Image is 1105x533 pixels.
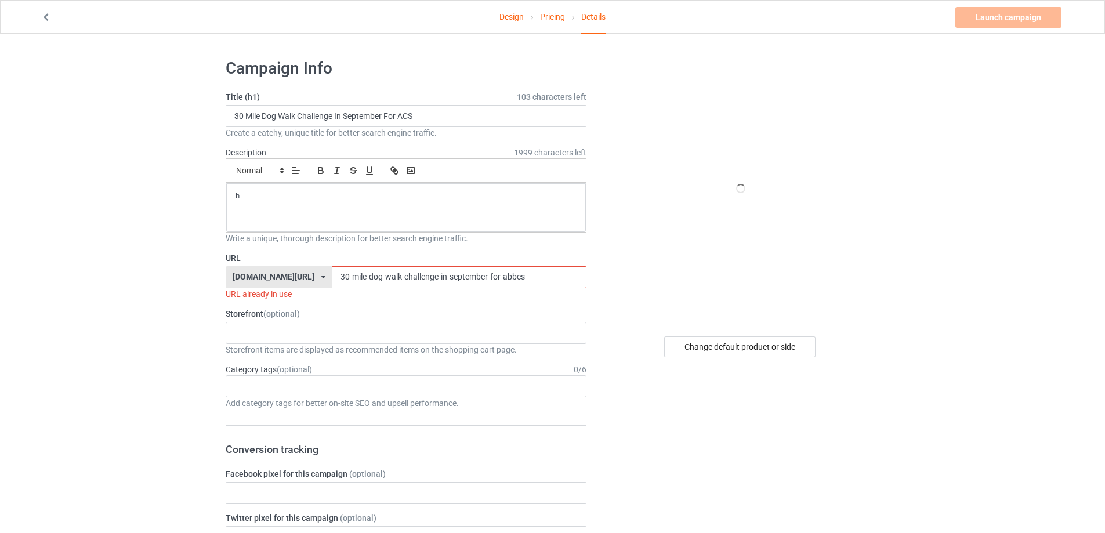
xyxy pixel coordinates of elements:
label: URL [226,252,586,264]
div: Create a catchy, unique title for better search engine traffic. [226,127,586,139]
a: Pricing [540,1,565,33]
p: h [236,191,577,202]
div: Storefront items are displayed as recommended items on the shopping cart page. [226,344,586,356]
label: Facebook pixel for this campaign [226,468,586,480]
h1: Campaign Info [226,58,586,79]
span: (optional) [349,469,386,478]
label: Storefront [226,308,586,320]
label: Category tags [226,364,312,375]
span: (optional) [263,309,300,318]
div: Details [581,1,606,34]
div: 0 / 6 [574,364,586,375]
span: (optional) [277,365,312,374]
label: Twitter pixel for this campaign [226,512,586,524]
div: URL already in use [226,288,586,300]
a: Design [499,1,524,33]
label: Title (h1) [226,91,586,103]
div: [DOMAIN_NAME][URL] [233,273,314,281]
span: 103 characters left [517,91,586,103]
div: Change default product or side [664,336,816,357]
div: Write a unique, thorough description for better search engine traffic. [226,233,586,244]
label: Description [226,148,266,157]
h3: Conversion tracking [226,443,586,456]
div: Add category tags for better on-site SEO and upsell performance. [226,397,586,409]
span: 1999 characters left [514,147,586,158]
span: (optional) [340,513,376,523]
